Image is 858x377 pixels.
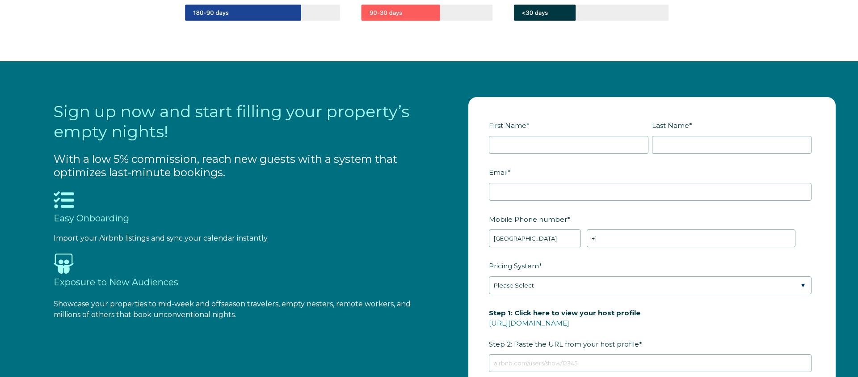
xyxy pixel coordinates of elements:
[54,152,397,179] span: With a low 5% commission, reach new guests with a system that optimizes last-minute bookings.
[489,306,640,320] span: Step 1: Click here to view your host profile
[652,119,689,132] span: Last Name
[489,212,567,226] span: Mobile Phone number
[489,306,640,351] span: Step 2: Paste the URL from your host profile
[54,300,411,319] span: Showcase your properties to mid-week and offseason travelers, empty nesters, remote workers, and ...
[54,102,409,141] span: Sign up now and start filling your property’s empty nights!
[489,319,569,327] a: [URL][DOMAIN_NAME]
[489,259,539,273] span: Pricing System
[54,213,129,224] span: Easy Onboarding
[54,277,178,288] span: Exposure to New Audiences
[489,354,812,372] input: airbnb.com/users/show/12345
[54,234,269,242] span: Import your Airbnb listings and sync your calendar instantly.
[489,165,508,179] span: Email
[489,119,526,132] span: First Name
